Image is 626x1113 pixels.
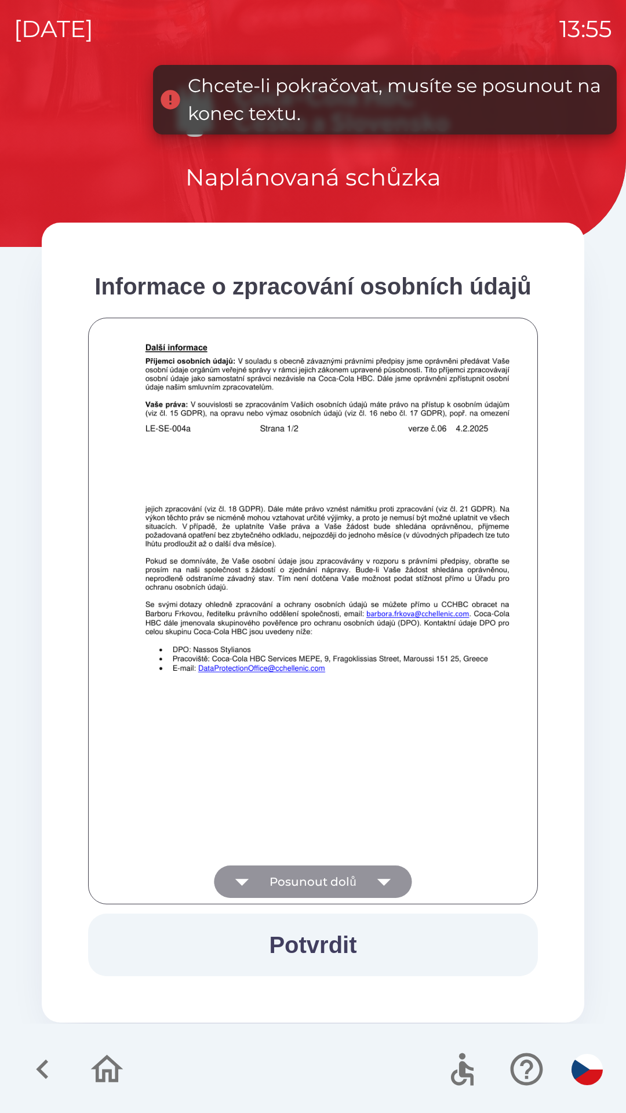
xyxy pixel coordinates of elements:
[88,914,538,976] button: Potvrdit
[88,269,538,304] div: Informace o zpracování osobních údajů
[214,865,412,898] button: Posunout dolů
[572,1054,603,1085] img: cs flag
[42,81,584,137] img: Logo
[14,12,93,46] p: [DATE]
[559,12,612,46] p: 13:55
[188,72,605,128] div: Chcete-li pokračovat, musíte se posunout na konec textu.
[185,160,441,195] p: Naplánovaná schůzka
